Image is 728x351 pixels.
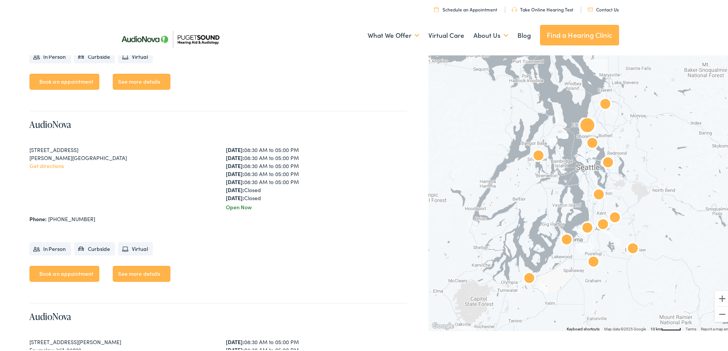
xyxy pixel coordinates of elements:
[368,20,419,48] a: What We Offer
[29,214,47,221] strong: Phone:
[226,144,244,152] strong: [DATE]:
[590,185,608,203] div: AudioNova
[29,49,71,62] li: In Person
[473,20,508,48] a: About Us
[686,325,696,330] a: Terms
[29,309,71,321] a: AudioNova
[529,146,548,164] div: AudioNova
[606,208,624,226] div: AudioNova
[118,241,153,254] li: Virtual
[226,184,244,192] strong: [DATE]:
[520,269,538,287] div: AudioNova
[226,202,407,210] div: Open Now
[113,264,170,280] a: See more details
[604,325,646,330] span: Map data ©2025 Google
[428,20,464,48] a: Virtual Care
[434,5,497,11] a: Schedule an Appointment
[648,324,683,330] button: Map Scale: 10 km per 48 pixels
[29,336,211,345] div: [STREET_ADDRESS][PERSON_NAME]
[434,5,439,10] img: utility icon
[650,325,661,330] span: 10 km
[226,160,244,168] strong: [DATE]:
[512,6,517,10] img: utility icon
[48,214,95,221] a: [PHONE_NUMBER]
[578,218,597,236] div: AudioNova
[74,241,115,254] li: Curbside
[226,168,244,176] strong: [DATE]:
[29,160,64,168] a: Get directions
[596,94,615,113] div: Puget Sound Hearing Aid &#038; Audiology by AudioNova
[74,49,115,62] li: Curbside
[583,133,602,152] div: AudioNova
[226,336,244,344] strong: [DATE]:
[226,152,244,160] strong: [DATE]:
[567,325,600,330] button: Keyboard shortcuts
[29,72,100,88] a: Book an appointment
[558,230,576,248] div: AudioNova
[29,241,71,254] li: In Person
[29,152,211,160] div: [PERSON_NAME][GEOGRAPHIC_DATA]
[599,153,617,171] div: AudioNova
[430,320,456,330] img: Google
[430,320,456,330] a: Open this area in Google Maps (opens a new window)
[584,252,603,270] div: AudioNova
[29,116,71,129] a: AudioNova
[29,144,211,152] div: [STREET_ADDRESS]
[540,23,619,44] a: Find a Hearing Clinic
[226,144,407,201] div: 08:30 AM to 05:00 PM 08:30 AM to 05:00 PM 08:30 AM to 05:00 PM 08:30 AM to 05:00 PM 08:30 AM to 0...
[29,264,100,280] a: Book an appointment
[517,20,531,48] a: Blog
[512,5,573,11] a: Take Online Hearing Test
[624,239,642,257] div: AudioNova
[226,192,244,200] strong: [DATE]:
[113,72,170,88] a: See more details
[578,116,597,134] div: AudioNova
[226,176,244,184] strong: [DATE]:
[594,215,612,233] div: AudioNova
[588,6,593,10] img: utility icon
[588,5,619,11] a: Contact Us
